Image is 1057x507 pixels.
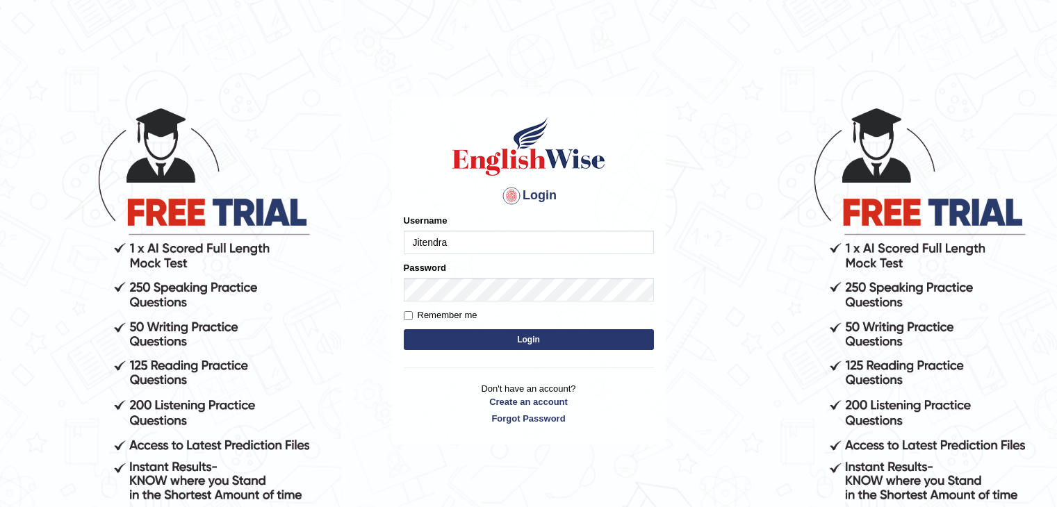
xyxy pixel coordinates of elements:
a: Create an account [404,395,654,408]
a: Forgot Password [404,412,654,425]
p: Don't have an account? [404,382,654,425]
img: Logo of English Wise sign in for intelligent practice with AI [450,115,608,178]
input: Remember me [404,311,413,320]
button: Login [404,329,654,350]
h4: Login [404,185,654,207]
label: Username [404,214,448,227]
label: Password [404,261,446,274]
label: Remember me [404,308,477,322]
